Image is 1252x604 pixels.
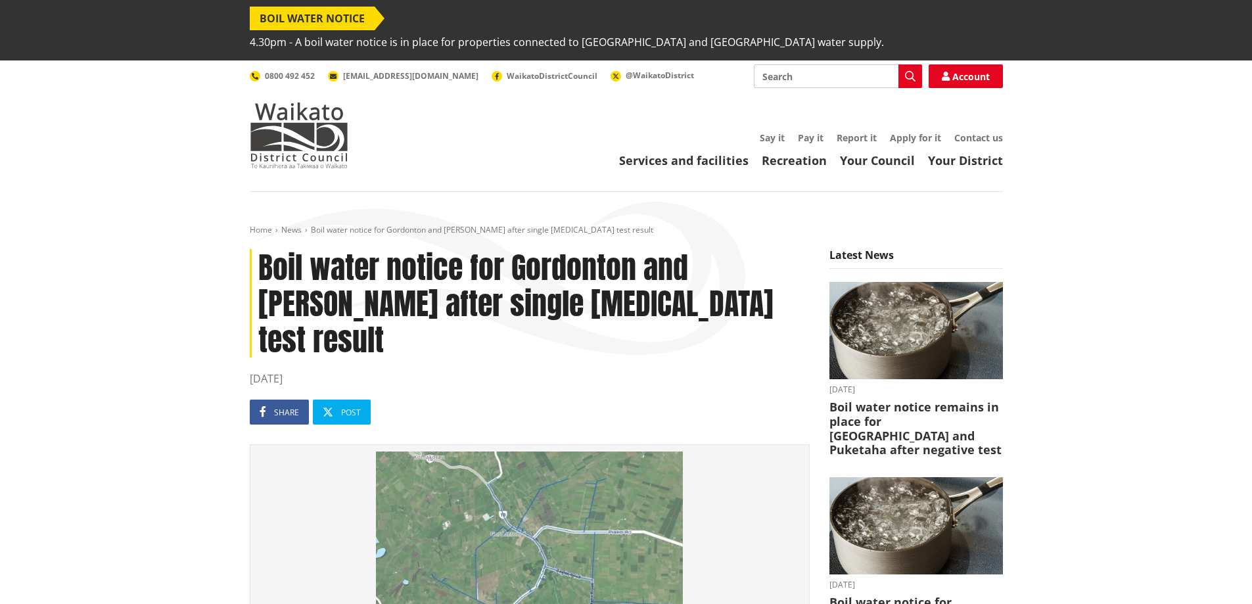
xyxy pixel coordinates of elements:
img: boil water notice [829,282,1003,380]
span: WaikatoDistrictCouncil [507,70,597,81]
a: [EMAIL_ADDRESS][DOMAIN_NAME] [328,70,478,81]
img: boil water notice [829,477,1003,575]
span: BOIL WATER NOTICE [250,7,375,30]
span: Boil water notice for Gordonton and [PERSON_NAME] after single [MEDICAL_DATA] test result [311,224,653,235]
a: WaikatoDistrictCouncil [492,70,597,81]
a: @WaikatoDistrict [611,70,694,81]
span: 4.30pm - A boil water notice is in place for properties connected to [GEOGRAPHIC_DATA] and [GEOGR... [250,30,884,54]
img: Waikato District Council - Te Kaunihera aa Takiwaa o Waikato [250,103,348,168]
a: Home [250,224,272,235]
span: [EMAIL_ADDRESS][DOMAIN_NAME] [343,70,478,81]
nav: breadcrumb [250,225,1003,236]
a: Contact us [954,131,1003,144]
a: Your Council [840,152,915,168]
a: boil water notice gordonton puketaha [DATE] Boil water notice remains in place for [GEOGRAPHIC_DA... [829,282,1003,457]
a: 0800 492 452 [250,70,315,81]
span: Share [274,407,299,418]
a: Your District [928,152,1003,168]
a: News [281,224,302,235]
a: Account [929,64,1003,88]
time: [DATE] [250,371,810,386]
a: Share [250,400,309,425]
span: 0800 492 452 [265,70,315,81]
a: Services and facilities [619,152,749,168]
h3: Boil water notice remains in place for [GEOGRAPHIC_DATA] and Puketaha after negative test [829,400,1003,457]
h5: Latest News [829,249,1003,269]
a: Apply for it [890,131,941,144]
a: Post [313,400,371,425]
input: Search input [754,64,922,88]
time: [DATE] [829,386,1003,394]
a: Pay it [798,131,823,144]
a: Report it [837,131,877,144]
time: [DATE] [829,581,1003,589]
span: @WaikatoDistrict [626,70,694,81]
a: Recreation [762,152,827,168]
a: Say it [760,131,785,144]
span: Post [341,407,361,418]
h1: Boil water notice for Gordonton and [PERSON_NAME] after single [MEDICAL_DATA] test result [250,249,810,358]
